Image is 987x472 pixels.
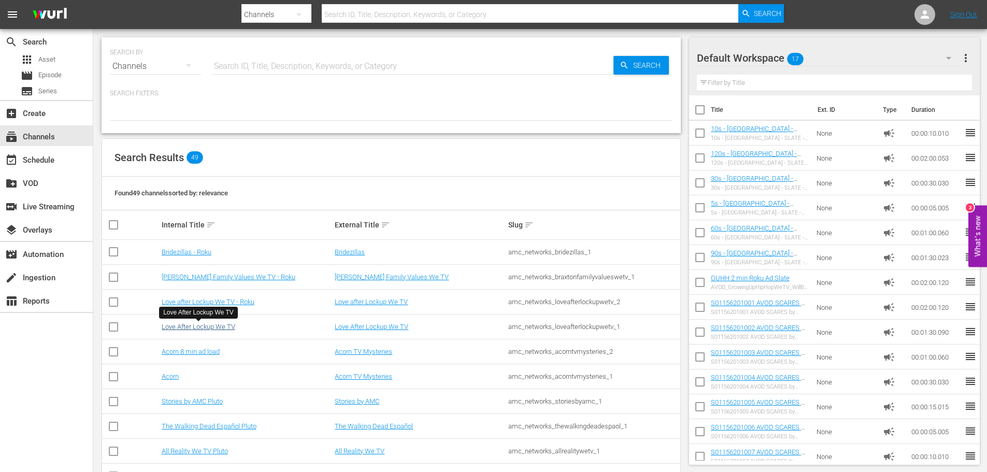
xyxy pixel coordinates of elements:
[964,251,977,263] span: reorder
[812,419,879,444] td: None
[711,299,808,314] a: S01156201001 AVOD SCARES by SHUDDER WillBeRightBack 120
[883,326,895,338] span: Ad
[711,383,809,390] div: S01156201004 AVOD SCARES by SHUDDER WillBeRightBack 30
[162,397,223,405] a: Stories by AMC Pluto
[335,298,408,306] a: Love after Lockup We TV
[162,422,256,430] a: The Walking Dead Español Pluto
[883,127,895,139] span: Ad
[877,95,905,124] th: Type
[711,433,809,440] div: S01156201006 AVOD SCARES by SHUDDER WillBeRightBack 05
[907,394,964,419] td: 00:00:15.015
[964,425,977,437] span: reorder
[335,447,384,455] a: All Reality We TV
[21,53,33,66] span: Asset
[964,301,977,313] span: reorder
[812,270,879,295] td: None
[711,184,809,191] div: 30s - [GEOGRAPHIC_DATA] - SLATE - 2021
[754,4,781,23] span: Search
[787,48,804,70] span: 17
[812,195,879,220] td: None
[711,209,809,216] div: 5s - [GEOGRAPHIC_DATA] - SLATE - 2021
[711,324,808,339] a: S01156201002 AVOD SCARES by SHUDDER WillBeRightBack 90
[115,189,228,197] span: Found 49 channels sorted by: relevance
[964,450,977,462] span: reorder
[21,69,33,82] span: Episode
[907,369,964,394] td: 00:00:30.030
[335,397,379,405] a: Stories by AMC
[711,135,809,141] div: 10s - [GEOGRAPHIC_DATA] - SLATE - 2021
[38,54,55,65] span: Asset
[966,203,974,211] div: 3
[907,121,964,146] td: 00:00:10.010
[711,125,797,140] a: 10s - [GEOGRAPHIC_DATA] - SLATE - 2021
[964,201,977,213] span: reorder
[907,419,964,444] td: 00:00:05.005
[711,448,808,464] a: S01156201007 AVOD SCARES by SHUDDER WillBeRightBack 10
[5,177,18,190] span: VOD
[21,85,33,97] span: Series
[964,400,977,412] span: reorder
[162,323,235,331] a: Love After Lockup We TV
[812,345,879,369] td: None
[5,131,18,143] span: Channels
[883,152,895,164] span: Ad
[629,56,669,75] span: Search
[883,425,895,438] span: Ad
[883,450,895,463] span: Ad
[508,422,679,430] div: amc_networks_thewalkingdeadespaol_1
[162,248,211,256] a: Bridezillas - Roku
[508,273,679,281] div: amc_networks_braxtonfamilyvalueswetv_1
[163,308,234,317] div: Love After Lockup We TV
[206,220,216,230] span: sort
[697,44,961,73] div: Default Workspace
[5,201,18,213] span: Live Streaming
[162,219,332,231] div: Internal Title
[25,3,75,27] img: ans4CAIJ8jUAAAAAAAAAAAAAAAAAAAAAAAAgQb4GAAAAAAAAAAAAAAAAAAAAAAAAJMjXAAAAAAAAAAAAAAAAAAAAAAAAgAT5G...
[5,154,18,166] span: Schedule
[711,309,809,316] div: S01156201001 AVOD SCARES by SHUDDER WillBeRightBack 120
[883,202,895,214] span: Ad
[5,224,18,236] span: Overlays
[738,4,784,23] button: Search
[964,176,977,189] span: reorder
[907,170,964,195] td: 00:00:30.030
[162,348,220,355] a: Acorn 8 min ad load
[883,226,895,239] span: Ad
[812,369,879,394] td: None
[524,220,534,230] span: sort
[38,70,62,80] span: Episode
[812,295,879,320] td: None
[711,334,809,340] div: S01156201002 AVOD SCARES by SHUDDER WillBeRightBack 90
[883,251,895,264] span: Ad
[812,220,879,245] td: None
[162,447,228,455] a: All Reality We TV Pluto
[711,458,809,465] div: S01156201007 AVOD SCARES by SHUDDER WillBeRightBack 10
[335,422,413,430] a: The Walking Dead Español
[335,348,392,355] a: Acorn TV Mysteries
[883,401,895,413] span: Ad
[162,298,254,306] a: Love after Lockup We TV - Roku
[711,224,797,240] a: 60s - [GEOGRAPHIC_DATA] - SLATE - 2021
[950,10,977,19] a: Sign Out
[907,146,964,170] td: 00:02:00.053
[711,234,809,241] div: 60s - [GEOGRAPHIC_DATA] - SLATE - 2021
[964,350,977,363] span: reorder
[508,348,679,355] div: amc_networks_acorntvmysteries_2
[711,249,797,265] a: 90s - [GEOGRAPHIC_DATA] - SLATE - 2021
[812,121,879,146] td: None
[335,248,365,256] a: Bridezillas
[508,219,679,231] div: Slug
[711,259,809,266] div: 90s - [GEOGRAPHIC_DATA] - SLATE - 2021
[812,245,879,270] td: None
[711,150,801,165] a: 120s - [GEOGRAPHIC_DATA] - SLATE - 2021
[711,374,808,389] a: S01156201004 AVOD SCARES by SHUDDER WillBeRightBack 30
[964,375,977,388] span: reorder
[5,107,18,120] span: Create
[907,444,964,469] td: 00:00:10.010
[883,351,895,363] span: Ad
[907,220,964,245] td: 00:01:00.060
[812,146,879,170] td: None
[187,151,203,164] span: 49
[508,397,679,405] div: amc_networks_storiesbyamc_1
[907,295,964,320] td: 00:02:00.120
